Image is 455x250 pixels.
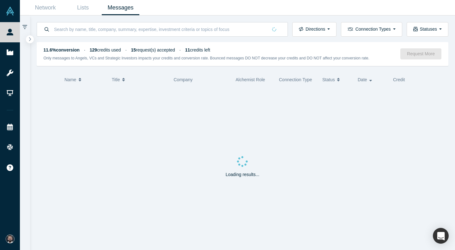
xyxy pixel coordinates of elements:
[6,235,15,243] img: Rafi Wadan's Account
[102,0,139,15] a: Messages
[64,73,105,86] button: Name
[322,73,335,86] span: Status
[236,77,265,82] span: Alchemist Role
[185,47,190,52] strong: 11
[131,47,136,52] strong: 15
[44,56,370,60] small: Only messages to Angels, VCs and Strategic Investors impacts your credits and conversion rate. Bo...
[84,47,85,52] span: ·
[6,7,15,15] img: Alchemist Vault Logo
[358,73,367,86] span: Date
[358,73,386,86] button: Date
[407,22,448,37] button: Statuses
[90,47,97,52] strong: 129
[174,77,193,82] span: Company
[179,47,181,52] span: ·
[322,73,351,86] button: Status
[44,47,80,52] strong: 11.6% conversion
[341,22,402,37] button: Connection Types
[90,47,121,52] span: credits used
[279,77,312,82] span: Connection Type
[27,0,64,15] a: Network
[393,77,405,82] span: Credit
[131,47,175,52] span: request(s) accepted
[112,73,120,86] span: Title
[64,73,76,86] span: Name
[112,73,167,86] button: Title
[226,171,259,178] p: Loading results...
[185,47,210,52] span: credits left
[53,22,268,37] input: Search by name, title, company, summary, expertise, investment criteria or topics of focus
[125,47,127,52] span: ·
[64,0,102,15] a: Lists
[292,22,337,37] button: Directions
